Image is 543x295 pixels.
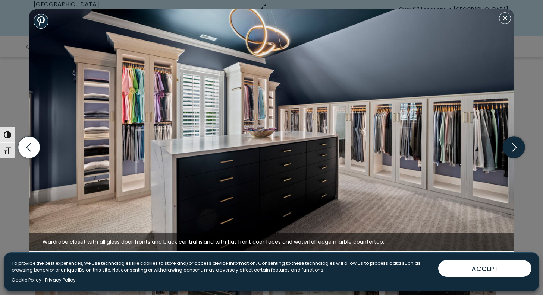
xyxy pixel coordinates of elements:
a: Cookie Policy [12,277,41,283]
button: ACCEPT [438,260,531,277]
a: Share to Pinterest [34,14,48,29]
figcaption: Wardrobe closet with all glass door fronts and black central island with flat front door faces an... [29,233,514,251]
p: To provide the best experiences, we use technologies like cookies to store and/or access device i... [12,260,432,273]
button: Close modal [499,12,511,24]
img: Wardrobe closet with all glass door fronts and black central island with flat front door faces an... [29,9,514,251]
a: Privacy Policy [45,277,76,283]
